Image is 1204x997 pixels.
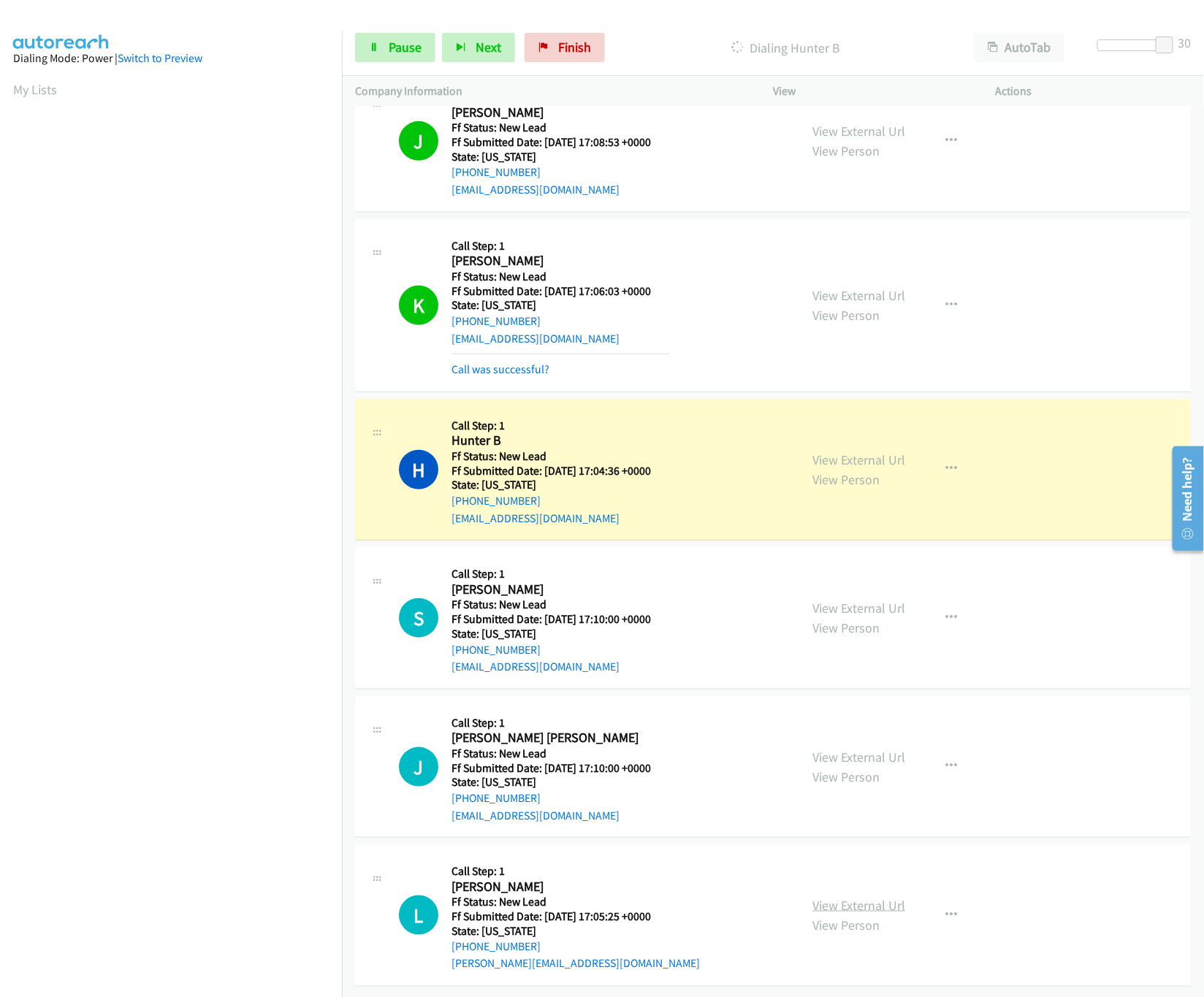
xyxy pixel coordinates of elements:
iframe: Dialpad [13,112,342,806]
h5: Ff Submitted Date: [DATE] 17:05:25 +0000 [451,909,700,924]
a: View External Url [812,123,905,140]
h5: State: [US_STATE] [451,298,669,313]
h5: Ff Status: New Lead [451,597,651,612]
a: [EMAIL_ADDRESS][DOMAIN_NAME] [451,511,620,525]
a: Pause [355,33,435,62]
a: View Person [812,917,880,933]
div: 30 [1178,33,1191,53]
button: Next [442,33,515,62]
h5: Call Step: 1 [451,716,651,730]
div: The call is yet to be attempted [399,895,438,935]
span: Finish [558,39,591,56]
a: View Person [812,307,880,324]
iframe: Resource Center [1162,440,1204,557]
h1: K [399,286,438,325]
a: Call was successful? [451,362,549,376]
a: Switch to Preview [118,51,202,65]
h1: H [399,450,438,489]
h5: Ff Submitted Date: [DATE] 17:04:36 +0000 [451,464,669,478]
p: Dialing Hunter B [625,38,948,58]
a: View External Url [812,451,905,468]
h5: Ff Submitted Date: [DATE] 17:10:00 +0000 [451,761,651,776]
a: View External Url [812,287,905,304]
a: [EMAIL_ADDRESS][DOMAIN_NAME] [451,660,620,673]
a: [PHONE_NUMBER] [451,940,541,954]
h5: Call Step: 1 [451,239,669,253]
h2: Hunter B [451,432,669,449]
h2: [PERSON_NAME] [PERSON_NAME] [451,730,651,746]
h5: Ff Status: New Lead [451,895,700,909]
a: [EMAIL_ADDRESS][DOMAIN_NAME] [451,332,620,345]
div: The call is yet to be attempted [399,598,438,638]
h1: J [399,121,438,161]
p: Company Information [355,83,747,100]
h2: [PERSON_NAME] [451,581,651,598]
h5: Ff Status: New Lead [451,270,669,284]
a: Finish [525,33,605,62]
h5: Ff Status: New Lead [451,121,669,135]
a: View External Url [812,749,905,765]
a: [PHONE_NUMBER] [451,791,541,805]
h2: [PERSON_NAME] [451,879,700,895]
button: AutoTab [974,33,1064,62]
span: Pause [389,39,422,56]
a: [PHONE_NUMBER] [451,165,541,179]
p: Actions [995,83,1191,100]
h5: Ff Submitted Date: [DATE] 17:10:00 +0000 [451,612,651,627]
h2: [PERSON_NAME] [451,253,669,270]
p: View [773,83,969,100]
h5: Ff Status: New Lead [451,449,669,464]
h5: State: [US_STATE] [451,775,651,790]
a: [EMAIL_ADDRESS][DOMAIN_NAME] [451,183,620,196]
h5: Call Step: 1 [451,567,651,581]
h5: Ff Submitted Date: [DATE] 17:06:03 +0000 [451,284,669,299]
a: View Person [812,619,880,636]
a: [PHONE_NUMBER] [451,643,541,657]
h5: State: [US_STATE] [451,150,669,164]
h5: State: [US_STATE] [451,627,651,641]
a: View External Url [812,600,905,616]
a: [PERSON_NAME][EMAIL_ADDRESS][DOMAIN_NAME] [451,957,700,971]
a: [EMAIL_ADDRESS][DOMAIN_NAME] [451,809,620,822]
span: Next [476,39,501,56]
div: Dialing Mode: Power | [13,50,329,67]
a: View Person [812,471,880,488]
a: View Person [812,768,880,785]
a: [PHONE_NUMBER] [451,494,541,508]
div: The call is yet to be attempted [399,747,438,787]
a: View External Url [812,897,905,914]
h5: State: [US_STATE] [451,478,669,492]
h5: Ff Status: New Lead [451,746,651,761]
h1: J [399,747,438,787]
h1: S [399,598,438,638]
a: My Lists [13,81,57,98]
h5: Call Step: 1 [451,419,669,433]
a: View Person [812,142,880,159]
h5: Ff Submitted Date: [DATE] 17:08:53 +0000 [451,135,669,150]
h2: [PERSON_NAME] [451,104,669,121]
h5: State: [US_STATE] [451,924,700,939]
h5: Call Step: 1 [451,864,700,879]
h1: L [399,895,438,935]
a: [PHONE_NUMBER] [451,314,541,328]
